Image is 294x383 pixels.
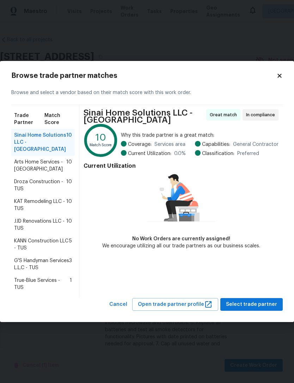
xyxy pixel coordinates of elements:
div: We encourage utilizing all our trade partners as our business scales. [102,242,260,249]
span: Current Utilization: [128,150,171,157]
span: Classification: [202,150,234,157]
span: 10 [66,178,72,192]
button: Select trade partner [220,298,283,311]
span: In compliance [246,111,278,118]
span: 10 [66,132,72,153]
span: Sinai Home Solutions LLC - [GEOGRAPHIC_DATA] [14,132,66,153]
span: 10 [66,218,72,232]
div: No Work Orders are currently assigned! [102,235,260,242]
span: KAT Remodeling LLC - TUS [14,198,66,212]
span: 0.0 % [174,150,186,157]
span: Open trade partner profile [138,300,213,309]
span: 5 [69,237,72,252]
div: Browse and select a vendor based on their match score with this work order. [11,81,283,105]
span: Select trade partner [226,300,277,309]
span: 10 [66,159,72,173]
span: Great match [210,111,240,118]
span: Sinai Home Solutions LLC - [GEOGRAPHIC_DATA] [84,109,204,123]
span: Capabilities: [202,141,230,148]
button: Open trade partner profile [132,298,218,311]
span: True-Blue Services - TUS [14,277,70,291]
span: Match Score [44,112,72,126]
span: Trade Partner [14,112,44,126]
span: 1 [70,277,72,291]
span: G'S Handyman Services L.L.C - TUS [14,257,69,271]
span: General Contractor [233,141,278,148]
text: 10 [96,132,106,142]
span: Services area [154,141,185,148]
span: 3 [69,257,72,271]
span: Why this trade partner is a great match: [121,132,278,139]
span: Arts Home Services - [GEOGRAPHIC_DATA] [14,159,66,173]
span: KANN Construction LLC - TUS [14,237,69,252]
text: Match Score [90,143,112,147]
span: JJD Renovations LLC - TUS [14,218,66,232]
span: Preferred [237,150,259,157]
button: Cancel [106,298,130,311]
span: Cancel [109,300,127,309]
span: Coverage: [128,141,152,148]
span: Droza Construction - TUS [14,178,66,192]
h4: Current Utilization [84,162,278,169]
h2: Browse trade partner matches [11,72,276,79]
span: 10 [66,198,72,212]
